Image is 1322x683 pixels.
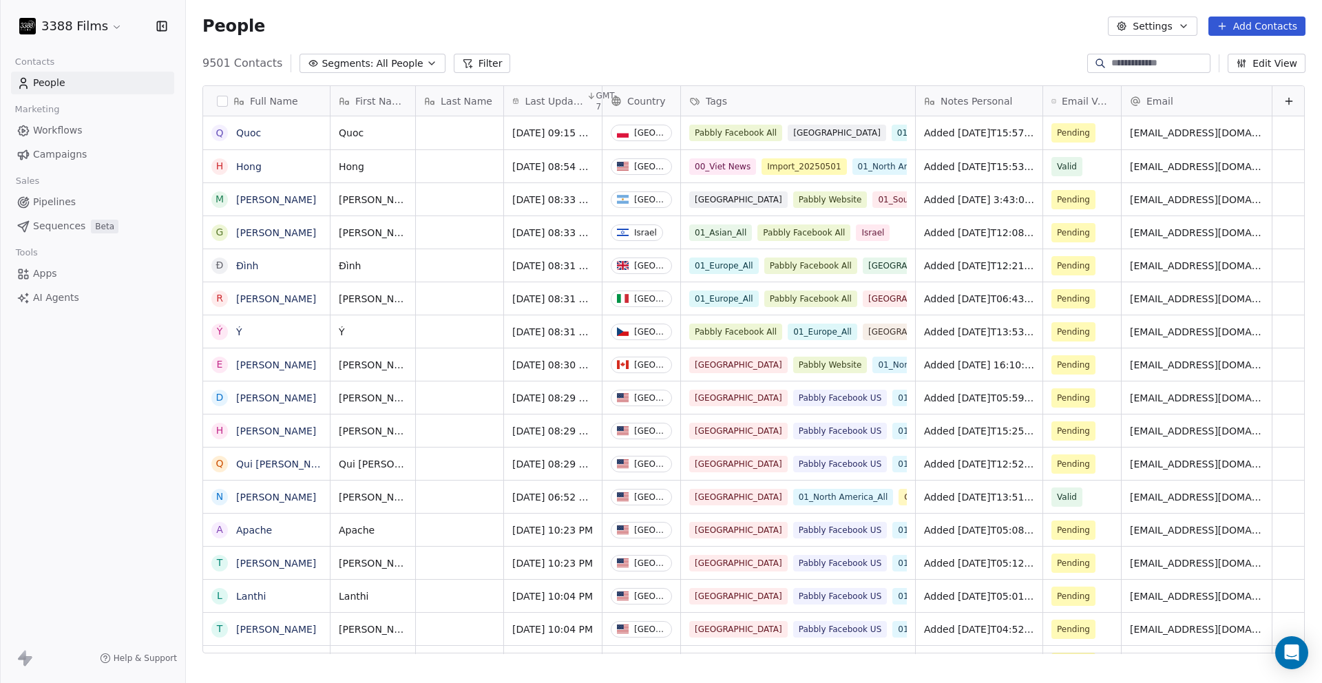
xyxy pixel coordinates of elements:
span: [DATE] 08:30 AM [512,358,594,372]
span: [EMAIL_ADDRESS][DOMAIN_NAME] [1130,457,1263,471]
span: Pabbly Website [793,191,868,208]
span: [GEOGRAPHIC_DATA] [689,522,788,538]
a: [PERSON_NAME] [236,624,316,635]
span: Pabbly Facebook All [689,125,782,141]
span: [EMAIL_ADDRESS][DOMAIN_NAME] [1130,226,1263,240]
span: [GEOGRAPHIC_DATA] [689,456,788,472]
span: Pabbly Facebook All [689,654,782,671]
button: Edit View [1228,54,1305,73]
span: Apache [339,523,407,537]
span: Added [DATE]T15:25:00+0000 via Pabbly Connect, Location Country: [GEOGRAPHIC_DATA], Facebook Lead... [924,424,1034,438]
a: [PERSON_NAME] [236,425,316,437]
span: [GEOGRAPHIC_DATA] [689,621,788,638]
span: Added [DATE]T15:53:55+0000 via Pabbly Connect, Location Country: [GEOGRAPHIC_DATA], Facebook Lead... [924,160,1034,174]
button: Add Contacts [1208,17,1305,36]
span: 01_Europe_All [788,324,857,340]
span: [DATE] 09:15 AM [512,126,594,140]
div: T [217,622,223,636]
span: Pending [1057,457,1090,471]
span: Sequences [33,219,85,233]
div: Country [602,86,680,116]
span: [GEOGRAPHIC_DATA] [689,588,788,605]
span: 9501 Contacts [202,55,282,72]
span: Full Name [250,94,298,108]
span: [EMAIL_ADDRESS][DOMAIN_NAME] [1130,358,1263,372]
span: Apps [33,266,57,281]
span: People [202,16,265,36]
img: 3388Films_Logo_White.jpg [19,18,36,34]
span: [GEOGRAPHIC_DATA] [689,555,788,571]
span: Sales [10,171,45,191]
span: Notes Personal [941,94,1012,108]
a: Apache [236,525,272,536]
span: Added [DATE]T15:57:59+0000 via Pabbly Connect, Location Country: PL, Facebook Leads Form. [924,126,1034,140]
span: Valid [1057,490,1077,504]
span: Campaigns [33,147,87,162]
span: [PERSON_NAME] [339,226,407,240]
span: 00_Viet News [689,158,756,175]
div: Last Name [416,86,503,116]
span: Added [DATE]T06:43:59+0000 via Pabbly Connect, Location Country: IT, Facebook Leads Form. [924,292,1034,306]
span: Pending [1057,292,1090,306]
button: Settings [1108,17,1197,36]
span: [GEOGRAPHIC_DATA] [788,125,886,141]
span: [EMAIL_ADDRESS][DOMAIN_NAME] [1130,490,1263,504]
span: Marketing [9,99,65,120]
span: [EMAIL_ADDRESS][DOMAIN_NAME] [1130,589,1263,603]
div: Notes Personal [916,86,1042,116]
span: Pending [1057,523,1090,537]
span: [GEOGRAPHIC_DATA] [863,291,961,307]
span: Pipelines [33,195,76,209]
div: T [217,556,223,570]
span: Added [DATE] 16:10:52 via Pabbly Connect, Location Country: [GEOGRAPHIC_DATA], 3388 Films Subscri... [924,358,1034,372]
a: [PERSON_NAME] [236,392,316,403]
a: Apps [11,262,174,285]
span: Pending [1057,424,1090,438]
span: [EMAIL_ADDRESS][DOMAIN_NAME] [1130,556,1263,570]
span: Pabbly Facebook US [793,423,888,439]
span: Added [DATE]T05:01:26+0000 via Pabbly Connect, Location Country: [GEOGRAPHIC_DATA], Facebook Lead... [924,589,1034,603]
span: Help & Support [114,653,177,664]
span: [DATE] 10:23 PM [512,523,594,537]
span: 01_Asian_All [689,224,752,241]
span: Tags [706,94,727,108]
span: [DATE] 08:29 AM [512,457,594,471]
a: Workflows [11,119,174,142]
div: Tags [681,86,915,116]
span: [GEOGRAPHIC_DATA] [689,357,788,373]
span: Pending [1057,325,1090,339]
span: Pending [1057,126,1090,140]
a: People [11,72,174,94]
div: M [216,192,224,207]
span: Lanthi [339,589,407,603]
span: [DATE] 08:54 AM [512,160,594,174]
span: [DATE] 06:52 AM [512,490,594,504]
span: Added [DATE]T12:21:28+0000 via Pabbly Connect, Location Country: [GEOGRAPHIC_DATA], Facebook Lead... [924,259,1034,273]
div: [GEOGRAPHIC_DATA] [634,327,666,337]
span: 01_Europe_All [689,291,759,307]
div: L [217,589,222,603]
span: Google Contacts Import [899,489,1008,505]
a: [PERSON_NAME] [236,293,316,304]
span: [PERSON_NAME] [339,622,407,636]
span: Pabbly Facebook All [757,224,850,241]
div: [GEOGRAPHIC_DATA] [634,624,666,634]
a: Ý [236,326,242,337]
span: Pabbly Facebook US [793,522,888,538]
span: Segments: [322,56,373,71]
div: E [217,357,223,372]
span: Email [1146,94,1173,108]
div: Đ [216,258,224,273]
a: Lanthi [236,591,266,602]
span: [DATE] 08:31 AM [512,325,594,339]
div: [GEOGRAPHIC_DATA] [634,128,666,138]
div: D [216,390,224,405]
span: Pabbly Facebook All [764,291,857,307]
span: First Name [355,94,407,108]
span: 01_North America_All [892,621,993,638]
span: 01_North America_All [872,357,973,373]
span: 3388 Films [41,17,108,35]
span: [PERSON_NAME] [339,424,407,438]
span: Last Name [441,94,492,108]
span: Added [DATE]T04:52:02+0000 via Pabbly Connect, Location Country: [GEOGRAPHIC_DATA], Facebook Lead... [924,622,1034,636]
